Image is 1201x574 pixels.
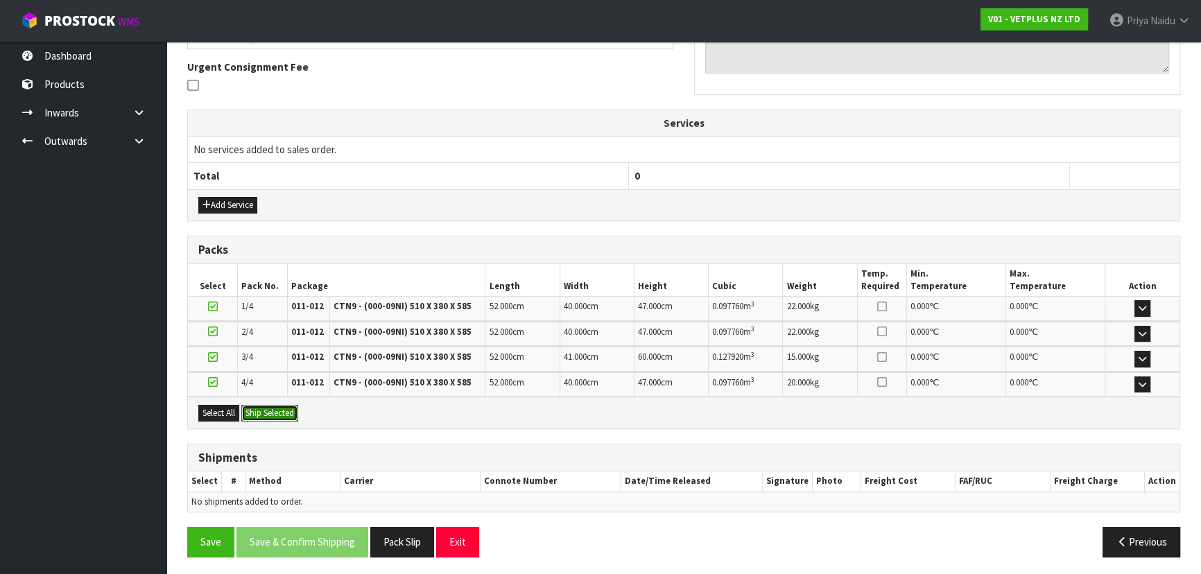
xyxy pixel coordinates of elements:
[1006,264,1105,297] th: Max. Temperature
[489,376,512,388] span: 52.000
[1150,14,1175,27] span: Naidu
[198,405,239,421] button: Select All
[980,8,1088,31] a: V01 - VETPLUS NZ LTD
[222,471,245,492] th: #
[910,326,929,338] span: 0.000
[910,351,929,363] span: 0.000
[560,372,634,397] td: cm
[241,405,298,421] button: Ship Selected
[334,300,472,312] strong: CTN9 - (000-09NI) 510 X 380 X 585
[291,326,324,338] strong: 011-012
[638,326,661,338] span: 47.000
[783,264,857,297] th: Weight
[560,322,634,346] td: cm
[783,297,857,321] td: kg
[236,527,368,557] button: Save & Confirm Shipping
[370,527,434,557] button: Pack Slip
[910,376,929,388] span: 0.000
[712,300,743,312] span: 0.097760
[564,351,587,363] span: 41.000
[485,264,560,297] th: Length
[436,527,479,557] button: Exit
[751,350,754,359] sup: 3
[287,264,485,297] th: Package
[634,347,708,371] td: cm
[709,372,783,397] td: m
[1006,322,1105,346] td: ℃
[1010,326,1028,338] span: 0.000
[1006,372,1105,397] td: ℃
[812,471,861,492] th: Photo
[560,264,634,297] th: Width
[709,347,783,371] td: m
[118,15,139,28] small: WMS
[198,451,1169,464] h3: Shipments
[291,300,324,312] strong: 011-012
[1006,297,1105,321] td: ℃
[198,243,1169,256] h3: Packs
[334,376,472,388] strong: CTN9 - (000-09NI) 510 X 380 X 585
[907,347,1006,371] td: ℃
[857,264,907,297] th: Temp. Required
[481,471,621,492] th: Connote Number
[910,300,929,312] span: 0.000
[638,351,661,363] span: 60.000
[489,351,512,363] span: 52.000
[1103,527,1180,557] button: Previous
[783,347,857,371] td: kg
[1010,351,1028,363] span: 0.000
[489,326,512,338] span: 52.000
[489,300,512,312] span: 52.000
[1010,376,1028,388] span: 0.000
[638,376,661,388] span: 47.000
[907,322,1006,346] td: ℃
[485,297,560,321] td: cm
[241,300,253,312] span: 1/4
[861,471,955,492] th: Freight Cost
[241,351,253,363] span: 3/4
[245,471,340,492] th: Method
[21,12,38,29] img: cube-alt.png
[786,376,809,388] span: 20.000
[783,322,857,346] td: kg
[907,372,1006,397] td: ℃
[188,136,1180,162] td: No services added to sales order.
[907,297,1006,321] td: ℃
[238,264,288,297] th: Pack No.
[188,471,222,492] th: Select
[751,375,754,384] sup: 3
[291,351,324,363] strong: 011-012
[783,372,857,397] td: kg
[187,60,309,74] label: Urgent Consignment Fee
[564,326,587,338] span: 40.000
[638,300,661,312] span: 47.000
[988,13,1080,25] strong: V01 - VETPLUS NZ LTD
[564,376,587,388] span: 40.000
[786,326,809,338] span: 22.000
[786,300,809,312] span: 22.000
[634,264,708,297] th: Height
[709,297,783,321] td: m
[907,264,1006,297] th: Min. Temperature
[1127,14,1148,27] span: Priya
[485,347,560,371] td: cm
[560,347,634,371] td: cm
[241,326,253,338] span: 2/4
[1105,264,1180,297] th: Action
[188,163,629,189] th: Total
[751,324,754,333] sup: 3
[188,492,1180,512] td: No shipments added to order.
[712,351,743,363] span: 0.127920
[334,326,472,338] strong: CTN9 - (000-09NI) 510 X 380 X 585
[1144,471,1180,492] th: Action
[188,264,238,297] th: Select
[44,12,115,30] span: ProStock
[1010,300,1028,312] span: 0.000
[634,297,708,321] td: cm
[334,351,472,363] strong: CTN9 - (000-09NI) 510 X 380 X 585
[634,372,708,397] td: cm
[786,351,809,363] span: 15.000
[712,376,743,388] span: 0.097760
[485,322,560,346] td: cm
[712,326,743,338] span: 0.097760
